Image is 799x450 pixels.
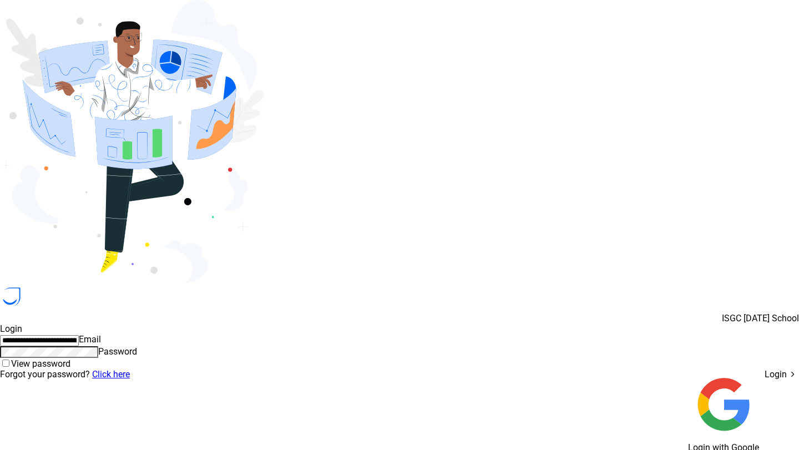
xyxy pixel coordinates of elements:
span: Login [765,369,787,380]
span: Email [79,334,101,345]
img: google.396cfc9801f0270233282035f929180a.svg [688,369,759,440]
label: View password [11,358,70,369]
a: Click here [92,369,130,380]
span: ISGC [DATE] School [722,313,799,323]
span: Password [98,346,137,357]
